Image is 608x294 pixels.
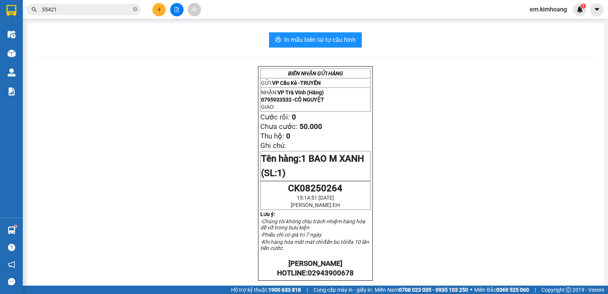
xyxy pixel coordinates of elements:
[277,269,354,277] strong: HOTLINE:
[152,3,166,16] button: plus
[576,6,583,13] img: icon-new-feature
[14,225,17,227] sup: 1
[291,202,340,208] span: [PERSON_NAME] Em
[261,153,364,178] span: Tên hàng:
[260,239,369,251] em: -Khi hàng hóa mất mát chỉ đền bù tối đa 10 lần tiền cước.
[32,7,37,12] span: search
[260,122,298,131] span: Chưa cước:
[261,104,275,110] span: GIAO:
[292,113,296,121] span: 0
[260,211,275,217] strong: Lưu ý:
[261,97,324,103] span: 0795933533 -
[496,287,529,293] strong: 0369 525 060
[288,70,343,76] strong: BIÊN NHẬN GỬI HÀNG
[277,89,324,95] span: VP Trà Vinh (Hàng)
[288,259,342,268] strong: [PERSON_NAME]
[286,132,290,140] span: 0
[8,30,16,38] img: warehouse-icon
[8,278,15,285] span: message
[192,7,197,12] span: aim
[42,5,131,14] input: Tìm tên, số ĐT hoặc mã đơn
[288,183,342,194] span: CK08250264
[260,141,286,150] span: Ghi chú:
[6,5,16,16] img: logo-vxr
[188,3,201,16] button: aim
[307,286,308,294] span: |
[133,7,138,11] span: close-circle
[399,287,468,293] strong: 0708 023 035 - 0935 103 250
[260,113,290,121] span: Cước rồi:
[133,6,138,13] span: close-circle
[260,132,284,140] span: Thu hộ:
[277,168,285,178] span: 1)
[157,7,162,12] span: plus
[313,286,373,294] span: Cung cấp máy in - giấy in:
[535,286,536,294] span: |
[375,286,468,294] span: Miền Nam
[261,89,370,95] p: NHẬN:
[300,80,321,86] span: TRUYỀN
[582,3,584,9] span: 1
[8,261,15,268] span: notification
[297,195,334,201] span: 15:14:51 [DATE]
[8,244,15,251] span: question-circle
[566,287,571,292] span: copyright
[8,87,16,95] img: solution-icon
[308,269,354,277] span: 02943900678
[261,80,370,86] p: GỬI:
[260,232,321,238] em: -Phiếu chỉ có giá trị 7 ngày
[231,286,301,294] span: Hỗ trợ kỹ thuật:
[174,7,179,12] span: file-add
[272,80,321,86] span: VP Cầu Kè -
[8,49,16,57] img: warehouse-icon
[269,32,362,48] button: printerIn mẫu biên lai tự cấu hình
[260,218,365,230] em: -Chúng tôi không chịu trách nhiệm hàng hóa dễ vỡ trong bưu kiện
[474,286,529,294] span: Miền Bắc
[261,153,364,178] span: 1 BAO M XANH (SL:
[284,35,356,44] span: In mẫu biên lai tự cấu hình
[594,6,600,13] span: caret-down
[470,288,472,291] span: ⚪️
[8,226,16,234] img: warehouse-icon
[8,68,16,76] img: warehouse-icon
[524,5,573,14] span: em.kimhoang
[590,3,603,16] button: caret-down
[581,3,586,9] sup: 1
[170,3,184,16] button: file-add
[294,97,324,103] span: CÔ NGUYỆT
[275,37,281,44] span: printer
[268,287,301,293] strong: 1900 633 818
[299,122,322,131] span: 50.000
